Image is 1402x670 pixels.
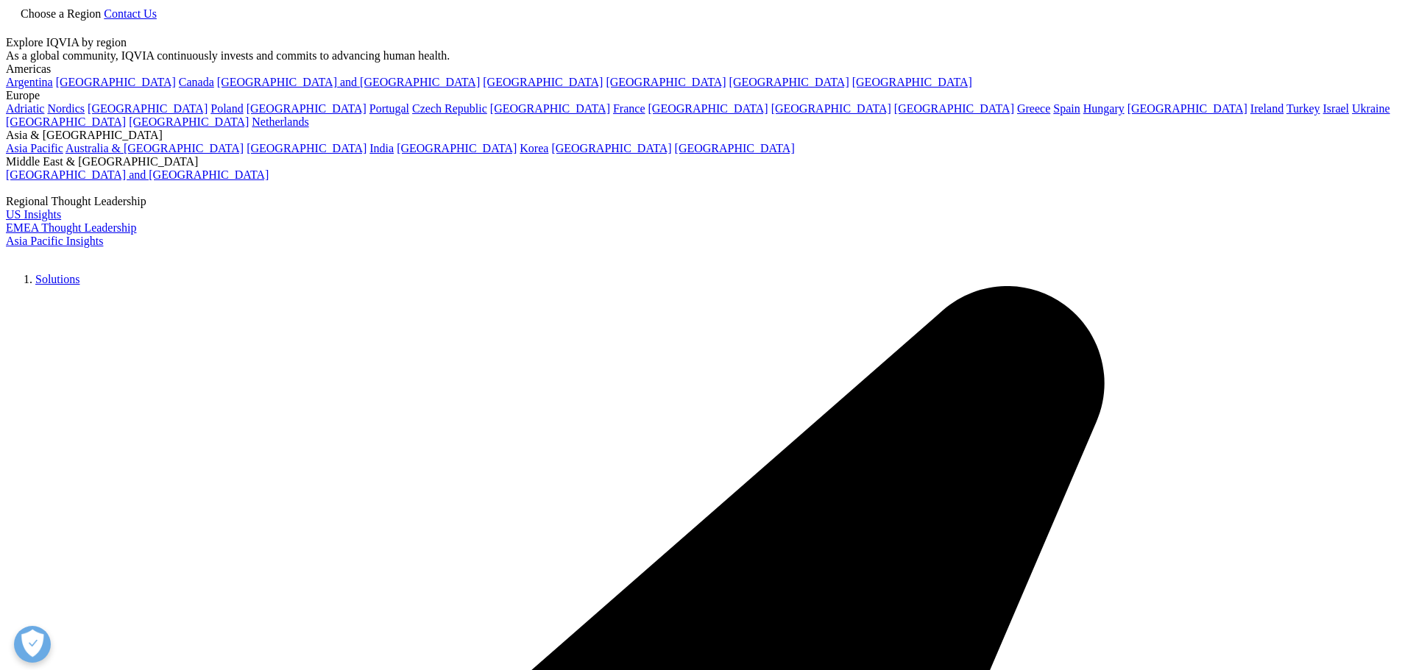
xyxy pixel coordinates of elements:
div: Regional Thought Leadership [6,195,1396,208]
a: [GEOGRAPHIC_DATA] [1127,102,1247,115]
a: Korea [520,142,548,154]
a: Asia Pacific Insights [6,235,103,247]
a: Hungary [1083,102,1125,115]
a: [GEOGRAPHIC_DATA] [675,142,795,154]
button: Open Preferences [14,626,51,663]
div: Explore IQVIA by region [6,36,1396,49]
a: Israel [1323,102,1350,115]
a: [GEOGRAPHIC_DATA] [490,102,610,115]
a: Asia Pacific [6,142,63,154]
a: [GEOGRAPHIC_DATA] [88,102,208,115]
a: [GEOGRAPHIC_DATA] [483,76,603,88]
a: [GEOGRAPHIC_DATA] [129,115,249,128]
a: India [369,142,394,154]
a: [GEOGRAPHIC_DATA] [648,102,768,115]
a: Turkey [1286,102,1320,115]
div: As a global community, IQVIA continuously invests and commits to advancing human health. [6,49,1396,63]
a: Ireland [1250,102,1284,115]
a: Portugal [369,102,409,115]
a: [GEOGRAPHIC_DATA] [606,76,726,88]
a: Nordics [47,102,85,115]
a: [GEOGRAPHIC_DATA] [551,142,671,154]
a: Australia & [GEOGRAPHIC_DATA] [66,142,244,154]
a: US Insights [6,208,61,221]
a: Spain [1053,102,1080,115]
a: EMEA Thought Leadership [6,221,136,234]
a: Netherlands [252,115,308,128]
a: Solutions [35,273,79,285]
a: [GEOGRAPHIC_DATA] and [GEOGRAPHIC_DATA] [217,76,480,88]
a: Canada [179,76,214,88]
a: [GEOGRAPHIC_DATA] and [GEOGRAPHIC_DATA] [6,168,269,181]
div: Asia & [GEOGRAPHIC_DATA] [6,129,1396,142]
a: Poland [210,102,243,115]
a: Greece [1017,102,1050,115]
a: Ukraine [1352,102,1390,115]
span: Choose a Region [21,7,101,20]
a: Argentina [6,76,53,88]
a: Contact Us [104,7,157,20]
a: [GEOGRAPHIC_DATA] [247,102,367,115]
a: [GEOGRAPHIC_DATA] [894,102,1014,115]
a: [GEOGRAPHIC_DATA] [397,142,517,154]
a: [GEOGRAPHIC_DATA] [852,76,972,88]
a: Adriatic [6,102,44,115]
a: [GEOGRAPHIC_DATA] [729,76,849,88]
a: [GEOGRAPHIC_DATA] [247,142,367,154]
div: Americas [6,63,1396,76]
a: [GEOGRAPHIC_DATA] [771,102,891,115]
a: [GEOGRAPHIC_DATA] [56,76,176,88]
div: Middle East & [GEOGRAPHIC_DATA] [6,155,1396,168]
a: [GEOGRAPHIC_DATA] [6,115,126,128]
div: Europe [6,89,1396,102]
a: France [613,102,645,115]
a: Czech Republic [412,102,487,115]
